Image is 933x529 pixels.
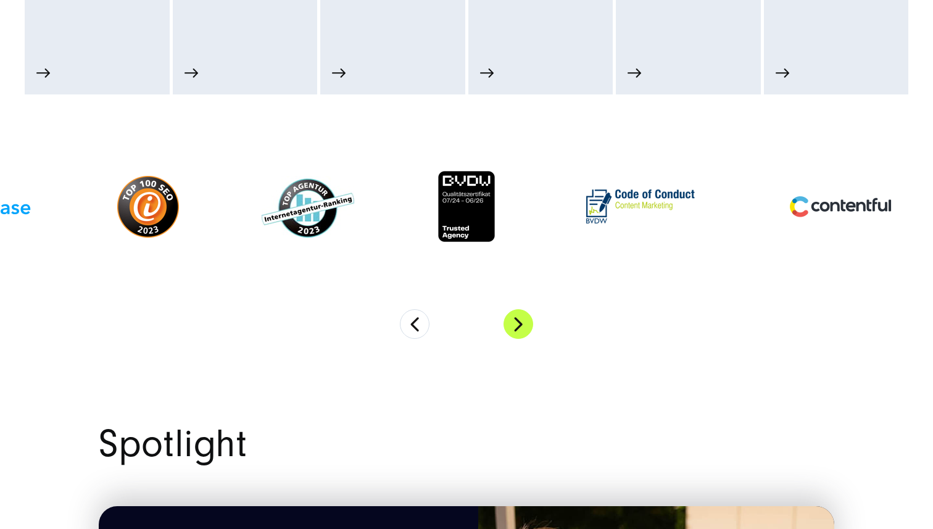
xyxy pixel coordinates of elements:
img: I business top 100 SEO badge - SEO Agentur SUNZINET [117,176,179,238]
img: SUNZINET Top Internetagentur Badge - Full service Digitalagentur SUNZINET [262,176,354,238]
img: Contentful Partneragentur - Digitalagentur für headless CMS Entwicklung SUNZINET [785,186,896,228]
img: BVDW Code of Conduct badge - Digitalagentur für Content Management SUNZINET [579,182,702,231]
img: BVDW Qualitätszertifikat - Digitalagentur SUNZINET [437,170,496,243]
button: Previous [400,309,429,339]
h2: Spotlight [99,425,834,463]
button: Next [504,309,533,339]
